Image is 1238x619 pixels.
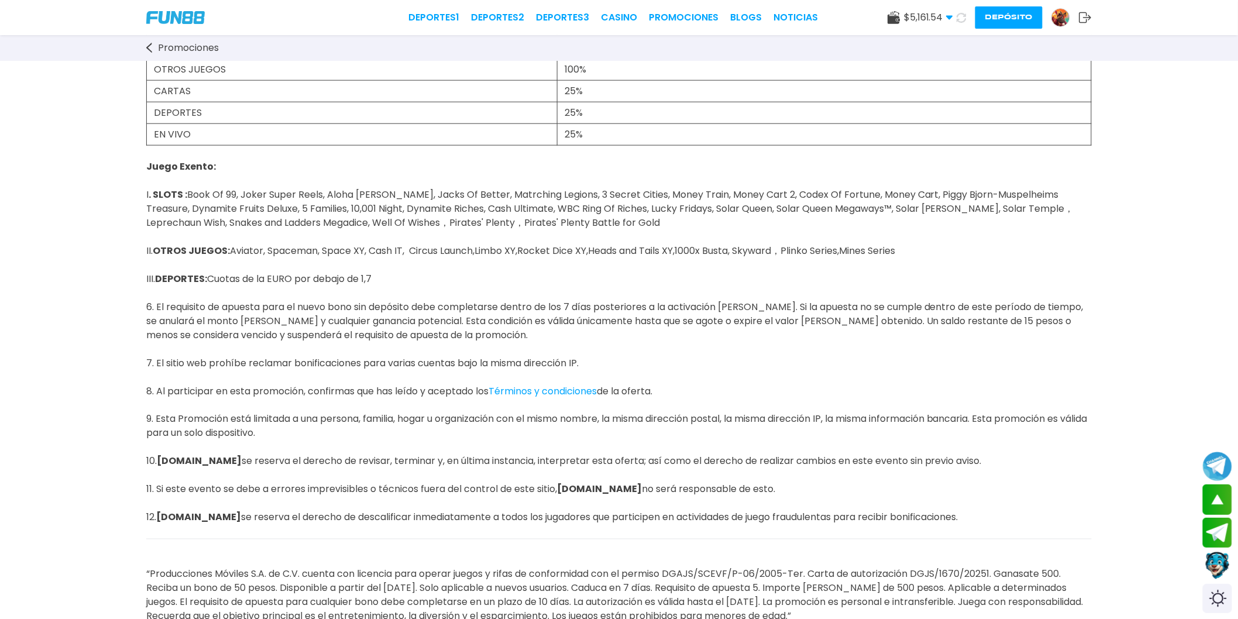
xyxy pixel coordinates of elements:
[601,11,637,25] a: CASINO
[1203,584,1232,613] div: Switch theme
[1203,451,1232,482] button: Join telegram channel
[773,11,818,25] a: NOTICIAS
[146,11,205,24] img: Company Logo
[1052,9,1070,26] img: Avatar
[146,160,216,173] strong: Juego Exento:
[1051,8,1079,27] a: Avatar
[565,128,583,141] span: 25%
[158,41,219,55] span: Promociones
[904,11,953,25] span: $ 5,161.54
[154,63,226,76] span: OTROS JUEGOS
[155,272,207,286] strong: DEPORTES:
[146,41,231,55] a: Promociones
[156,511,241,524] strong: [DOMAIN_NAME]
[1203,484,1232,515] button: scroll up
[1203,518,1232,548] button: Join telegram
[154,128,191,141] span: EN VIVO
[730,11,762,25] a: BLOGS
[154,106,202,119] span: DEPORTES
[565,84,583,98] span: 25%
[557,483,642,496] strong: [DOMAIN_NAME]
[489,384,597,398] a: Términos y condiciones
[146,160,1088,538] span: I Book Of 99, Joker Super Reels, Aloha [PERSON_NAME], Jacks Of Better, Matrching Legions, 3 Secre...
[157,455,242,468] strong: [DOMAIN_NAME]
[471,11,524,25] a: Deportes2
[153,244,230,257] strong: OTROS JUEGOS:
[565,106,583,119] span: 25%
[975,6,1043,29] button: Depósito
[408,11,459,25] a: Deportes1
[536,11,589,25] a: Deportes3
[649,11,718,25] a: Promociones
[565,63,586,76] span: 100%
[154,84,191,98] span: CARTAS
[1203,551,1232,581] button: Contact customer service
[149,188,187,201] strong: . SLOTS :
